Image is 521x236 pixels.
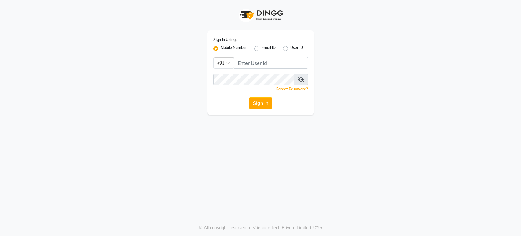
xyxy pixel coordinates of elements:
input: Username [213,74,294,85]
label: Sign In Using: [213,37,237,42]
button: Sign In [249,97,272,109]
label: User ID [290,45,303,52]
img: logo1.svg [236,6,285,24]
input: Username [234,57,308,69]
label: Mobile Number [221,45,247,52]
a: Forgot Password? [276,87,308,91]
label: Email ID [262,45,276,52]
